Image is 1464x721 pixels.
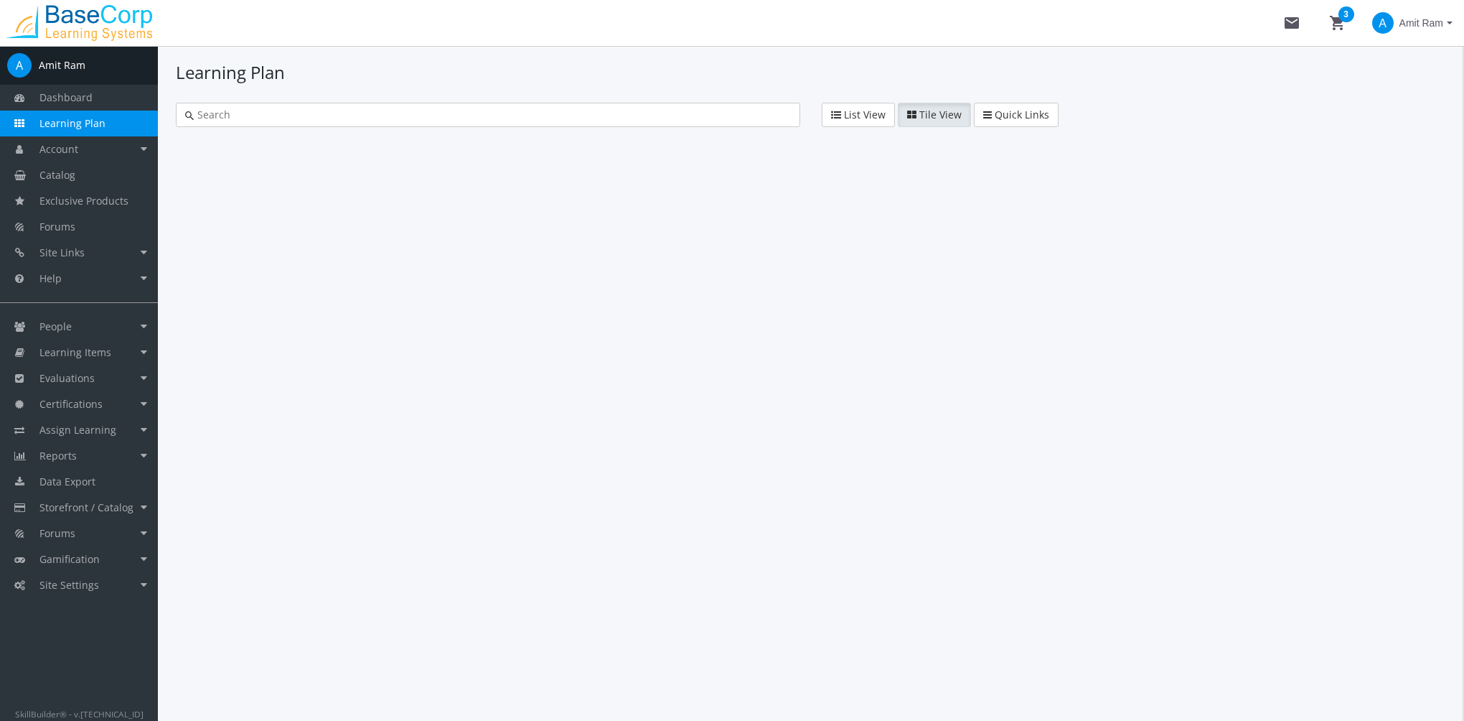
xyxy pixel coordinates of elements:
span: Forums [39,526,75,540]
span: A [7,53,32,78]
span: Amit Ram [1399,10,1443,36]
span: Storefront / Catalog [39,501,133,514]
span: Exclusive Products [39,194,128,208]
span: Catalog [39,168,75,182]
span: Certifications [39,397,103,411]
span: Dashboard [39,90,93,104]
input: Search [194,108,791,122]
span: Reports [39,449,77,462]
span: A [1372,12,1394,34]
mat-icon: mail [1283,14,1300,32]
div: Amit Ram [39,58,85,73]
span: People [39,320,72,333]
span: Forums [39,220,75,233]
span: Learning Plan [39,116,105,130]
span: Account [39,142,78,156]
span: Site Settings [39,578,99,592]
span: Tile View [919,108,962,121]
span: Quick Links [995,108,1049,121]
small: SkillBuilder® - v.[TECHNICAL_ID] [15,708,144,720]
span: Help [39,271,62,285]
span: Data Export [39,475,95,488]
mat-icon: shopping_cart [1329,14,1346,32]
span: Learning Items [39,345,111,359]
h1: Learning Plan [176,60,1446,85]
span: Site Links [39,246,85,259]
span: Gamification [39,552,100,566]
span: Evaluations [39,371,95,385]
span: Assign Learning [39,423,116,437]
span: List View [844,108,886,121]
